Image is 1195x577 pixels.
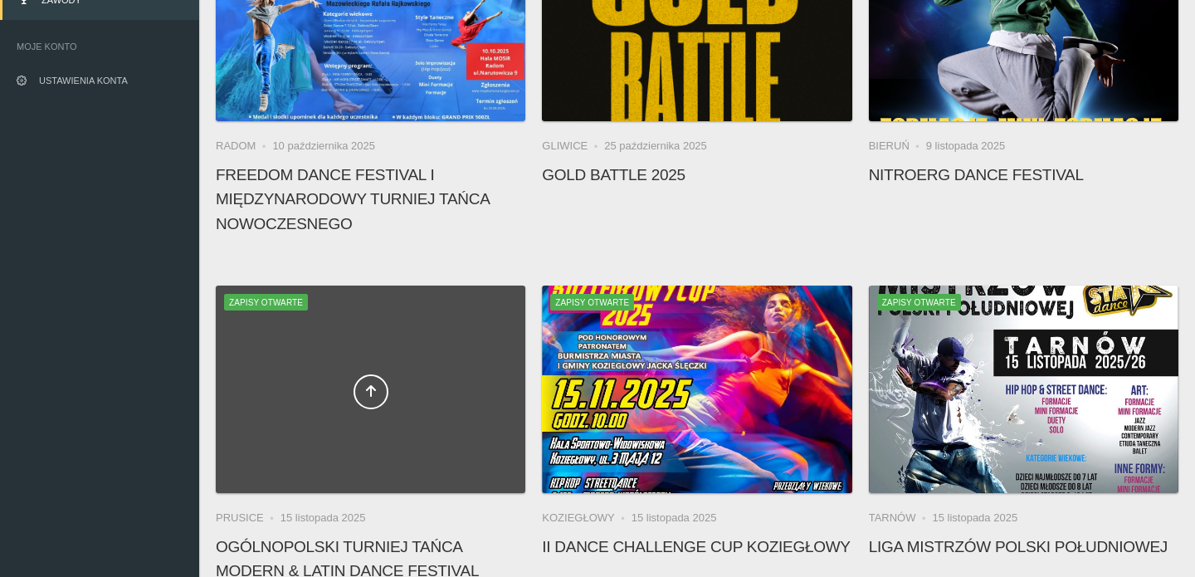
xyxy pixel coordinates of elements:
li: 10 października 2025 [272,138,375,154]
a: Ogólnopolski Turniej Tańca MODERN & LATIN DANCE FESTIVALZapisy otwarte [216,286,525,493]
li: 15 listopada 2025 [932,510,1017,526]
span: Moje konto [17,38,183,55]
h4: Liga Mistrzów Polski Południowej [869,535,1178,559]
h4: NitroErg Dance Festival [869,163,1178,187]
a: II Dance Challenge Cup KOZIEGŁOWYZapisy otwarte [542,286,851,493]
li: Bieruń [869,138,926,154]
span: Ustawienia konta [39,76,128,86]
li: 15 listopada 2025 [632,510,717,526]
img: Liga Mistrzów Polski Południowej [869,286,1178,493]
img: II Dance Challenge Cup KOZIEGŁOWY [542,286,851,493]
li: 25 października 2025 [604,138,707,154]
li: Radom [216,138,272,154]
span: Zapisy otwarte [224,294,308,311]
li: 15 listopada 2025 [280,510,366,526]
h4: II Dance Challenge Cup KOZIEGŁOWY [542,535,851,559]
li: Tarnów [869,510,933,526]
li: Prusice [216,510,280,526]
h4: Gold Battle 2025 [542,163,851,187]
span: Zapisy otwarte [877,294,961,311]
li: Gliwice [542,138,604,154]
a: Liga Mistrzów Polski PołudniowejZapisy otwarte [869,286,1178,493]
h4: FREEDOM DANCE FESTIVAL I Międzynarodowy Turniej Tańca Nowoczesnego [216,163,525,236]
li: Koziegłowy [542,510,631,526]
li: 9 listopada 2025 [926,138,1005,154]
span: Zapisy otwarte [550,294,634,311]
